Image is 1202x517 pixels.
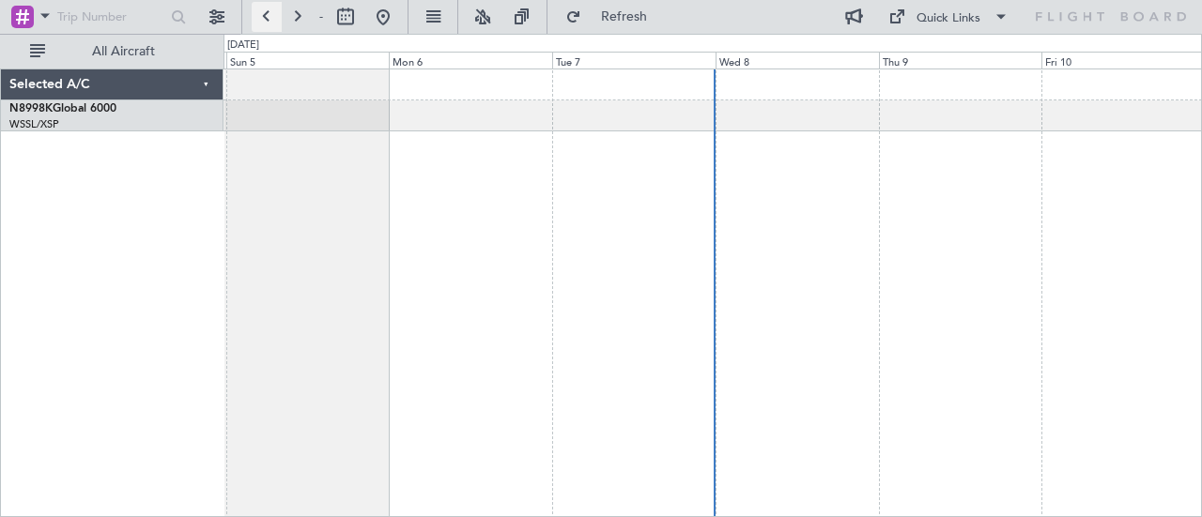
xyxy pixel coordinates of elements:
[49,45,198,58] span: All Aircraft
[226,52,390,68] div: Sun 5
[227,38,259,53] div: [DATE]
[319,8,323,25] span: -
[917,9,980,28] div: Quick Links
[879,52,1042,68] div: Thu 9
[21,37,204,67] button: All Aircraft
[879,2,1018,32] button: Quick Links
[9,103,116,114] a: N8998KGlobal 6000
[557,2,670,32] button: Refresh
[57,3,165,31] input: Trip Number
[9,103,53,114] span: N8998K
[552,52,716,68] div: Tue 7
[716,52,879,68] div: Wed 8
[585,10,664,23] span: Refresh
[9,117,59,131] a: WSSL/XSP
[389,52,552,68] div: Mon 6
